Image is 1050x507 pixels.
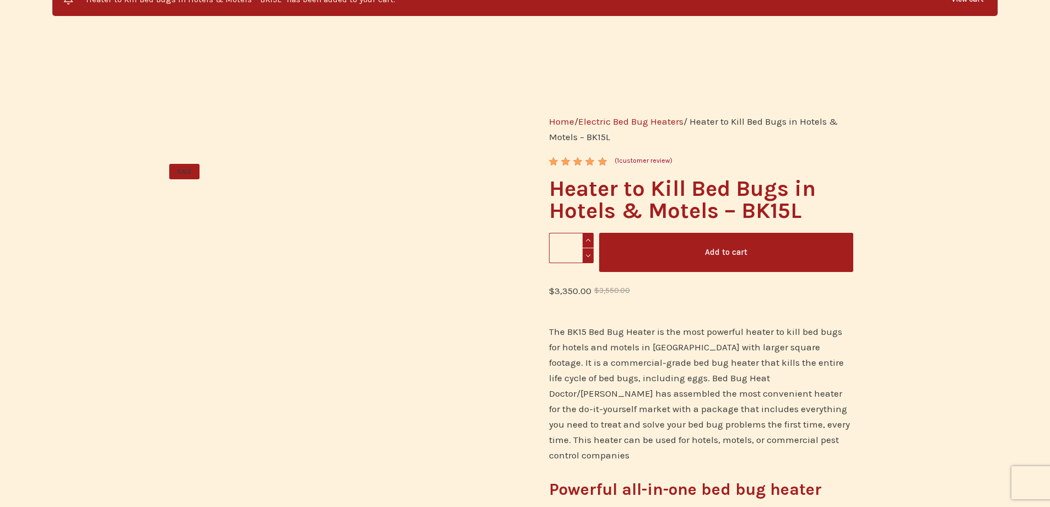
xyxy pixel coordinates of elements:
a: Home [549,116,574,127]
a: (1customer review) [615,156,672,167]
span: $ [549,285,554,296]
bdi: 3,350.00 [549,285,591,296]
h1: Heater to Kill Bed Bugs in Hotels & Motels – BK15L [549,178,853,222]
p: The BK15 Bed Bug Heater is the most powerful heater to kill bed bugs for hotels and motels in [GE... [549,324,853,463]
input: Product quantity [549,233,594,263]
div: Rated 5.00 out of 5 [549,157,608,166]
bdi: 3,550.00 [594,286,630,295]
span: SALE [169,164,200,179]
span: Rated out of 5 based on customer rating [549,157,608,216]
span: 1 [617,157,619,164]
h3: Powerful all-in-one bed bug heater [549,477,853,502]
a: Electric Bed Bug Heaters [578,116,683,127]
nav: Breadcrumb [549,114,853,145]
button: Add to cart [599,233,853,272]
span: $ [594,286,599,295]
span: 1 [549,157,557,174]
